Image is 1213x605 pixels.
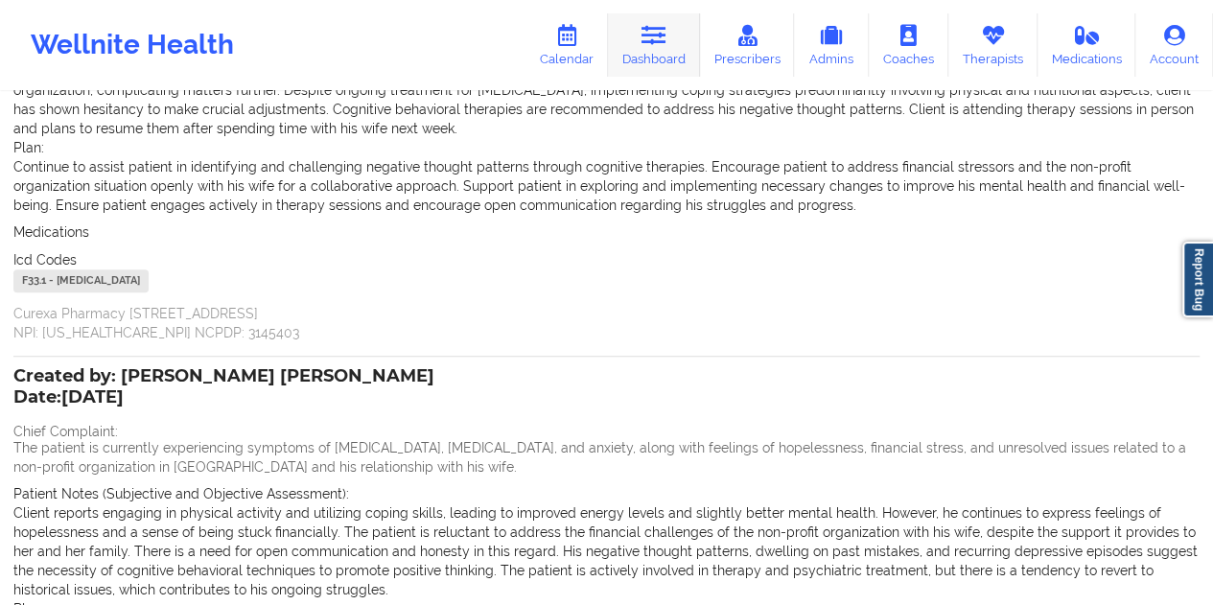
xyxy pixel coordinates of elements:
p: The patient is currently experiencing symptoms of [MEDICAL_DATA], [MEDICAL_DATA], and anxiety, al... [13,438,1200,477]
div: Created by: [PERSON_NAME] [PERSON_NAME] [13,366,434,410]
span: Plan: [13,140,44,155]
p: Curexa Pharmacy [STREET_ADDRESS] NPI: [US_HEALTHCARE_NPI] NCPDP: 3145403 [13,304,1200,342]
a: Dashboard [608,13,700,77]
span: Chief Complaint: [13,424,118,439]
p: Client reports engaging in physical activity and utilizing coping skills, leading to improved ene... [13,503,1200,599]
a: Therapists [948,13,1038,77]
a: Prescribers [700,13,795,77]
span: Icd Codes [13,252,77,268]
p: Date: [DATE] [13,385,434,410]
a: Calendar [525,13,608,77]
a: Medications [1038,13,1136,77]
p: Client continues to focus on past errors and financial hardships without taking necessary steps f... [13,42,1200,138]
a: Coaches [869,13,948,77]
span: Medications [13,224,89,240]
span: Patient Notes (Subjective and Objective Assessment): [13,486,349,501]
a: Report Bug [1182,242,1213,317]
p: Continue to assist patient in identifying and challenging negative thought patterns through cogni... [13,157,1200,215]
a: Account [1135,13,1213,77]
div: F33.1 - [MEDICAL_DATA] [13,269,149,292]
a: Admins [794,13,869,77]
